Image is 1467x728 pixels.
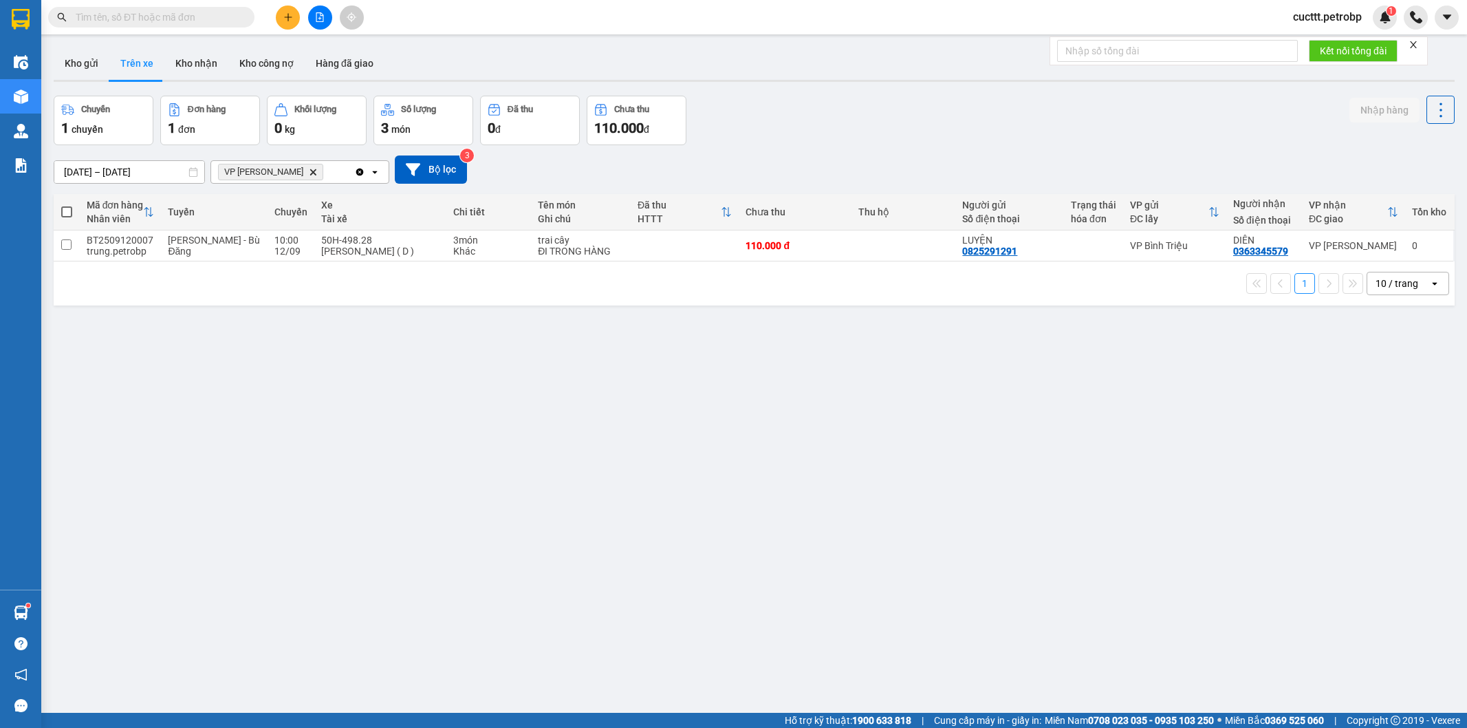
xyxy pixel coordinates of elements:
th: Toggle SortBy [80,194,162,231]
sup: 3 [460,149,474,162]
button: Trên xe [109,47,164,80]
th: Toggle SortBy [1302,194,1405,231]
button: Đơn hàng1đơn [160,96,260,145]
div: 110.000 đ [746,240,845,251]
span: đ [644,124,649,135]
span: Hỗ trợ kỹ thuật: [785,713,911,728]
div: VP [PERSON_NAME] [1309,240,1398,251]
span: cucttt.petrobp [1282,8,1373,25]
div: Số điện thoại [1233,215,1295,226]
th: Toggle SortBy [631,194,739,231]
button: file-add [308,6,332,30]
div: Tuyến [168,206,260,217]
div: Chuyến [274,206,307,217]
div: Tồn kho [1412,206,1446,217]
div: ĐI TRONG HÀNG [538,246,624,257]
button: 1 [1294,273,1315,294]
input: Selected VP Đức Liễu. [326,165,327,179]
div: 10:00 [274,235,307,246]
div: LUYỆN [962,235,1057,246]
div: BT2509120007 [87,235,155,246]
div: Khối lượng [294,105,336,114]
span: kg [285,124,295,135]
div: Đã thu [508,105,533,114]
button: Khối lượng0kg [267,96,367,145]
div: Mã đơn hàng [87,200,144,211]
svg: open [1429,278,1440,289]
div: Người gửi [962,200,1057,211]
span: VP Đức Liễu, close by backspace [218,164,323,180]
span: question-circle [14,637,28,650]
sup: 1 [26,603,30,608]
span: Miền Bắc [1225,713,1324,728]
span: close [1409,40,1418,50]
sup: 1 [1387,6,1396,16]
div: Đơn hàng [188,105,226,114]
span: chuyến [72,124,103,135]
span: file-add [315,12,325,22]
div: Xe [321,200,439,211]
div: trai cây [538,235,624,246]
div: Chưa thu [746,206,845,217]
span: ⚪️ [1217,718,1221,723]
span: 1 [1389,6,1393,16]
span: món [391,124,411,135]
span: caret-down [1441,11,1453,23]
div: Người nhận [1233,198,1295,209]
img: warehouse-icon [14,124,28,138]
button: Chuyến1chuyến [54,96,153,145]
span: search [57,12,67,22]
span: plus [283,12,293,22]
span: 1 [61,120,69,136]
div: Số lượng [401,105,436,114]
span: 0 [274,120,282,136]
div: Ghi chú [538,213,624,224]
button: caret-down [1435,6,1459,30]
div: 50H-498.28 [321,235,439,246]
th: Toggle SortBy [1123,194,1226,231]
img: icon-new-feature [1379,11,1391,23]
span: 0 [488,120,495,136]
span: đ [495,124,501,135]
div: 10 / trang [1376,277,1418,290]
button: Đã thu0đ [480,96,580,145]
div: hóa đơn [1071,213,1116,224]
div: Tên món [538,200,624,211]
span: Kết nối tổng đài [1320,43,1387,58]
div: Nhân viên [87,213,144,224]
div: Đã thu [638,200,721,211]
div: ĐC giao [1309,213,1387,224]
div: trung.petrobp [87,246,155,257]
span: message [14,699,28,712]
input: Tìm tên, số ĐT hoặc mã đơn [76,10,238,25]
button: Kết nối tổng đài [1309,40,1398,62]
span: Cung cấp máy in - giấy in: [934,713,1041,728]
div: 0 [1412,240,1446,251]
span: VP Đức Liễu [224,167,303,178]
div: Chưa thu [614,105,649,114]
div: Trạng thái [1071,200,1116,211]
strong: 0708 023 035 - 0935 103 250 [1088,715,1214,726]
div: 0363345579 [1233,246,1288,257]
div: Chuyến [81,105,110,114]
svg: open [369,167,380,178]
div: Khác [453,246,525,257]
img: logo-vxr [12,9,30,30]
strong: 1900 633 818 [852,715,911,726]
div: DIÊN [1233,235,1295,246]
button: Hàng đã giao [305,47,384,80]
span: aim [347,12,356,22]
div: HTTT [638,213,721,224]
input: Select a date range. [54,161,204,183]
button: Kho nhận [164,47,228,80]
span: đơn [178,124,195,135]
button: Kho công nợ [228,47,305,80]
span: Miền Nam [1045,713,1214,728]
div: Chi tiết [453,206,525,217]
div: VP Bình Triệu [1130,240,1219,251]
button: Bộ lọc [395,156,467,184]
div: Số điện thoại [962,213,1057,224]
span: [PERSON_NAME] - Bù Đăng [168,235,260,257]
div: ĐC lấy [1130,213,1208,224]
button: aim [340,6,364,30]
